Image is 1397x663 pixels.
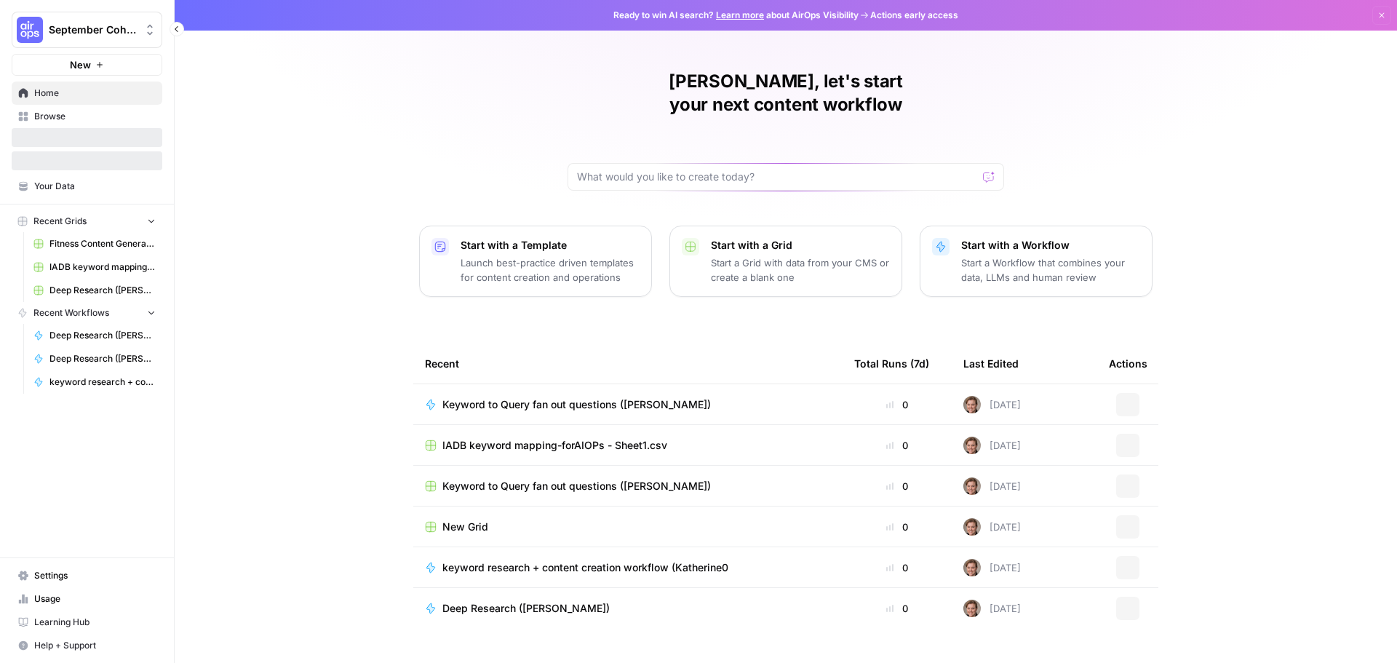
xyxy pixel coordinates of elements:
a: Learn more [716,9,764,20]
div: 0 [854,479,940,493]
div: 0 [854,601,940,616]
a: Usage [12,587,162,611]
a: Deep Research ([PERSON_NAME]) [27,347,162,370]
a: Fitness Content Generator ([PERSON_NAME]) [27,232,162,255]
p: Launch best-practice driven templates for content creation and operations [461,255,640,285]
div: [DATE] [963,600,1021,617]
p: Start with a Grid [711,238,890,253]
div: 0 [854,438,940,453]
div: 0 [854,520,940,534]
h1: [PERSON_NAME], let's start your next content workflow [568,70,1004,116]
a: IADB keyword mapping-forAIOPs - Sheet1.csv [425,438,831,453]
button: Start with a TemplateLaunch best-practice driven templates for content creation and operations [419,226,652,297]
span: September Cohort [49,23,137,37]
a: Keyword to Query fan out questions ([PERSON_NAME]) [425,397,831,412]
a: Your Data [12,175,162,198]
img: 894gttvz9wke5ep6j4bcvijddnxm [963,437,981,454]
span: Recent Grids [33,215,87,228]
span: Deep Research ([PERSON_NAME] [49,284,156,297]
span: Recent Workflows [33,306,109,319]
img: September Cohort Logo [17,17,43,43]
span: IADB keyword mapping-forAIOPs - Sheet1.csv [442,438,667,453]
span: Home [34,87,156,100]
span: New [70,57,91,72]
a: Browse [12,105,162,128]
a: keyword research + content creation workflow (Katherine0 [425,560,831,575]
button: Recent Grids [12,210,162,232]
button: New [12,54,162,76]
a: Deep Research ([PERSON_NAME]) [425,601,831,616]
div: [DATE] [963,396,1021,413]
span: Keyword to Query fan out questions ([PERSON_NAME]) [442,479,711,493]
a: Settings [12,564,162,587]
a: Keyword to Query fan out questions ([PERSON_NAME]) [425,479,831,493]
div: Actions [1109,344,1147,384]
button: Recent Workflows [12,302,162,324]
span: Actions early access [870,9,958,22]
span: Deep Research ([PERSON_NAME]) [49,329,156,342]
span: New Grid [442,520,488,534]
div: 0 [854,397,940,412]
img: 894gttvz9wke5ep6j4bcvijddnxm [963,518,981,536]
span: Deep Research ([PERSON_NAME]) [49,352,156,365]
span: Your Data [34,180,156,193]
a: keyword research + content creation workflow [27,370,162,394]
div: [DATE] [963,559,1021,576]
div: [DATE] [963,518,1021,536]
div: Total Runs (7d) [854,344,929,384]
span: keyword research + content creation workflow (Katherine0 [442,560,728,575]
img: 894gttvz9wke5ep6j4bcvijddnxm [963,396,981,413]
a: Deep Research ([PERSON_NAME] [27,279,162,302]
span: Help + Support [34,639,156,652]
a: Home [12,82,162,105]
div: Last Edited [963,344,1019,384]
span: Ready to win AI search? about AirOps Visibility [613,9,859,22]
button: Start with a WorkflowStart a Workflow that combines your data, LLMs and human review [920,226,1153,297]
img: 894gttvz9wke5ep6j4bcvijddnxm [963,559,981,576]
p: Start with a Workflow [961,238,1140,253]
span: IADB keyword mapping-forAIOPs - Sheet1.csv [49,261,156,274]
span: Settings [34,569,156,582]
span: Fitness Content Generator ([PERSON_NAME]) [49,237,156,250]
span: Keyword to Query fan out questions ([PERSON_NAME]) [442,397,711,412]
div: [DATE] [963,477,1021,495]
div: 0 [854,560,940,575]
a: IADB keyword mapping-forAIOPs - Sheet1.csv [27,255,162,279]
span: Learning Hub [34,616,156,629]
a: New Grid [425,520,831,534]
span: Deep Research ([PERSON_NAME]) [442,601,610,616]
span: Usage [34,592,156,606]
span: Browse [34,110,156,123]
span: keyword research + content creation workflow [49,376,156,389]
button: Start with a GridStart a Grid with data from your CMS or create a blank one [669,226,902,297]
p: Start a Grid with data from your CMS or create a blank one [711,255,890,285]
img: 894gttvz9wke5ep6j4bcvijddnxm [963,477,981,495]
img: 894gttvz9wke5ep6j4bcvijddnxm [963,600,981,617]
button: Workspace: September Cohort [12,12,162,48]
p: Start with a Template [461,238,640,253]
button: Help + Support [12,634,162,657]
div: Recent [425,344,831,384]
div: [DATE] [963,437,1021,454]
p: Start a Workflow that combines your data, LLMs and human review [961,255,1140,285]
input: What would you like to create today? [577,170,977,184]
a: Learning Hub [12,611,162,634]
a: Deep Research ([PERSON_NAME]) [27,324,162,347]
